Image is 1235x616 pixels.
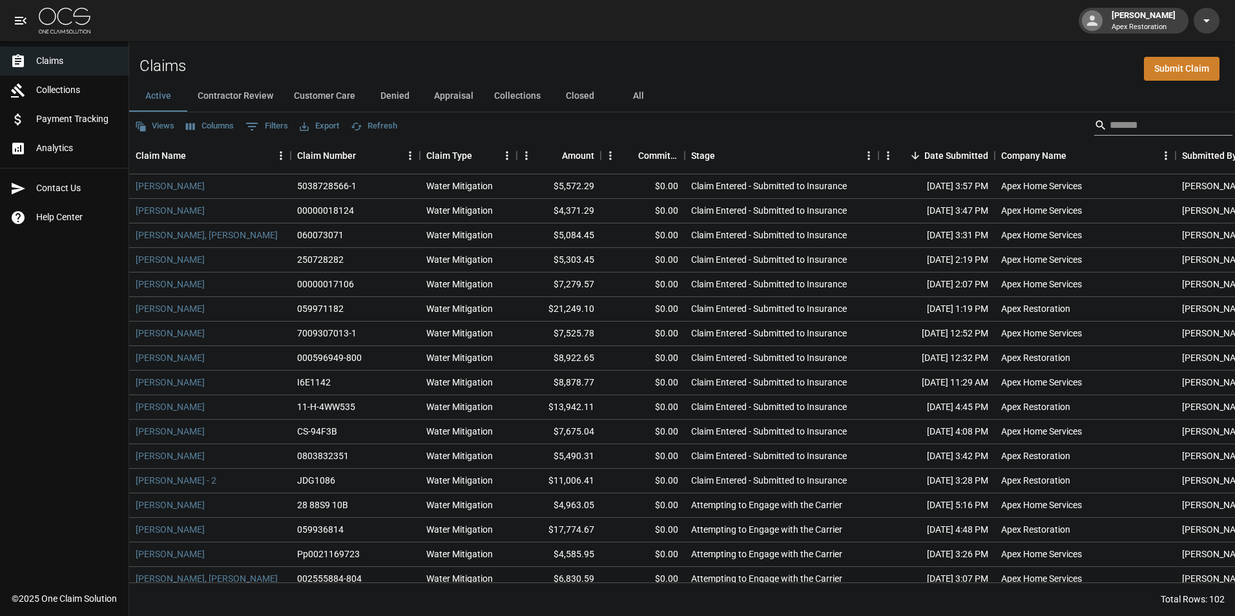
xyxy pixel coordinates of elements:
div: Search [1094,115,1232,138]
div: [DATE] 1:19 PM [878,297,995,322]
div: Water Mitigation [426,204,493,217]
div: [PERSON_NAME] [1106,9,1181,32]
div: Apex Home Services [1001,229,1082,241]
img: ocs-logo-white-transparent.png [39,8,90,34]
div: [DATE] 12:32 PM [878,346,995,371]
div: 00000017106 [297,278,354,291]
button: Sort [1066,147,1085,165]
button: Customer Care [284,81,366,112]
div: Claim Entered - Submitted to Insurance [691,229,847,241]
a: [PERSON_NAME] [136,498,205,511]
button: Export [296,116,342,136]
div: [DATE] 3:57 PM [878,174,995,199]
div: Water Mitigation [426,449,493,462]
div: [DATE] 11:29 AM [878,371,995,395]
a: [PERSON_NAME] [136,204,205,217]
div: Claim Type [426,138,472,174]
a: [PERSON_NAME] [136,425,205,438]
div: Water Mitigation [426,351,493,364]
button: Sort [472,147,490,165]
div: $4,371.29 [517,199,601,223]
div: Claim Entered - Submitted to Insurance [691,400,847,413]
button: Select columns [183,116,237,136]
button: Sort [715,147,733,165]
div: $4,963.05 [517,493,601,518]
div: Apex Home Services [1001,204,1082,217]
div: [DATE] 2:07 PM [878,272,995,297]
a: [PERSON_NAME] - 2 [136,474,216,487]
div: Claim Name [136,138,186,174]
div: [DATE] 4:45 PM [878,395,995,420]
div: Apex Restoration [1001,523,1070,536]
div: Claim Entered - Submitted to Insurance [691,278,847,291]
div: Claim Number [291,138,420,174]
div: Committed Amount [638,138,678,174]
div: Company Name [1001,138,1066,174]
a: [PERSON_NAME] [136,449,205,462]
div: Attempting to Engage with the Carrier [691,498,842,511]
a: [PERSON_NAME] [136,278,205,291]
div: Attempting to Engage with the Carrier [691,523,842,536]
a: [PERSON_NAME], [PERSON_NAME] [136,229,278,241]
div: Claim Entered - Submitted to Insurance [691,449,847,462]
div: $5,084.45 [517,223,601,248]
div: [DATE] 12:52 PM [878,322,995,346]
div: Stage [685,138,878,174]
div: Claim Entered - Submitted to Insurance [691,253,847,266]
button: Sort [356,147,374,165]
div: CS-94F3B [297,425,337,438]
div: 060073071 [297,229,344,241]
button: open drawer [8,8,34,34]
div: [DATE] 3:42 PM [878,444,995,469]
a: [PERSON_NAME], [PERSON_NAME] [136,572,278,585]
div: Water Mitigation [426,180,493,192]
div: Apex Home Services [1001,278,1082,291]
div: [DATE] 3:26 PM [878,542,995,567]
div: $0.00 [601,322,685,346]
h2: Claims [140,57,186,76]
div: Claim Entered - Submitted to Insurance [691,204,847,217]
div: Apex Home Services [1001,180,1082,192]
div: [DATE] 4:08 PM [878,420,995,444]
div: 7009307013-1 [297,327,357,340]
div: Amount [562,138,594,174]
div: Claim Entered - Submitted to Insurance [691,327,847,340]
div: [DATE] 3:47 PM [878,199,995,223]
div: $7,525.78 [517,322,601,346]
button: Show filters [242,116,291,137]
div: $0.00 [601,542,685,567]
div: 059971182 [297,302,344,315]
button: Menu [271,146,291,165]
div: $17,774.67 [517,518,601,542]
div: Claim Name [129,138,291,174]
div: Claim Type [420,138,517,174]
button: All [609,81,667,112]
div: Apex Home Services [1001,425,1082,438]
span: Analytics [36,141,118,155]
div: 00000018124 [297,204,354,217]
div: Water Mitigation [426,376,493,389]
button: Denied [366,81,424,112]
span: Claims [36,54,118,68]
div: Apex Restoration [1001,302,1070,315]
div: Date Submitted [924,138,988,174]
a: [PERSON_NAME] [136,400,205,413]
div: Claim Entered - Submitted to Insurance [691,474,847,487]
button: Menu [601,146,620,165]
div: Apex Restoration [1001,449,1070,462]
span: Help Center [36,210,118,224]
button: Menu [497,146,517,165]
div: [DATE] 5:16 PM [878,493,995,518]
a: [PERSON_NAME] [136,376,205,389]
div: 000596949-800 [297,351,362,364]
div: $5,303.45 [517,248,601,272]
div: Claim Entered - Submitted to Insurance [691,376,847,389]
div: [DATE] 2:19 PM [878,248,995,272]
div: Water Mitigation [426,400,493,413]
div: Apex Home Services [1001,253,1082,266]
div: $13,942.11 [517,395,601,420]
div: $21,249.10 [517,297,601,322]
div: $8,878.77 [517,371,601,395]
div: $0.00 [601,371,685,395]
div: Water Mitigation [426,523,493,536]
